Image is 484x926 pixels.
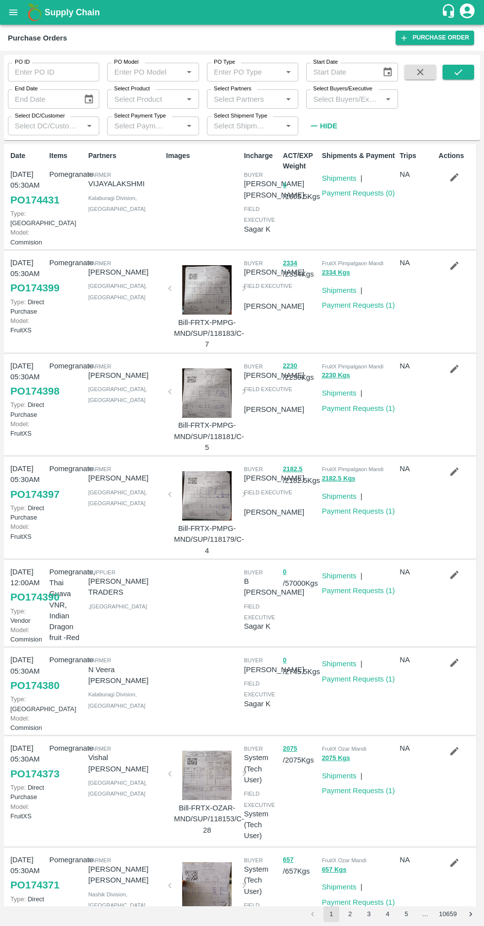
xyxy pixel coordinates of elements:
a: Payment Requests (1) [322,787,395,795]
label: PO ID [15,58,30,66]
p: VIJAYALAKSHMI [88,178,162,189]
span: [GEOGRAPHIC_DATA] , [GEOGRAPHIC_DATA] [88,386,147,403]
span: Type: [10,298,26,306]
p: [PERSON_NAME] [244,664,304,675]
p: Pomegranate [49,743,84,754]
input: End Date [8,89,76,108]
span: Farmer [88,857,111,863]
p: [PERSON_NAME] [244,267,304,278]
p: [DATE] 05:30AM [10,361,45,383]
span: FruitX Pimpalgaon Mandi [322,260,384,266]
span: Farmer [88,260,111,266]
button: 2182.5 Kgs [322,473,356,484]
p: NA [400,654,435,665]
p: [PERSON_NAME] [244,473,304,483]
p: [DATE] 05:30AM [10,654,45,677]
p: Bill-FRTX-PMPG-MND/SUP/118181/C-5 [174,420,240,453]
p: Direct Purchase [10,297,45,316]
div: | [357,384,363,399]
p: / 657 Kgs [283,854,318,877]
p: [DATE] 05:30AM [10,743,45,765]
span: Farmer [88,746,111,752]
p: Shipments & Payment [322,151,396,161]
input: Select Product [110,92,179,105]
input: Select Shipment Type [210,120,266,132]
a: Payment Requests (1) [322,898,395,906]
span: field executive [244,791,275,807]
span: field executive [244,604,275,620]
button: Go to page 3 [361,906,377,922]
a: Payment Requests (1) [322,507,395,515]
a: Supply Chain [44,5,441,19]
label: Start Date [313,58,338,66]
p: FruitXS [10,802,45,821]
p: NA [400,169,435,180]
button: Go to page 2 [342,906,358,922]
span: Type: [10,210,26,217]
button: Go to page 10659 [436,906,460,922]
p: Incharge [244,151,279,161]
span: buyer [244,857,263,863]
button: 2075 [283,743,297,755]
input: Select Buyers/Executive [309,92,378,105]
span: Farmer [88,172,111,178]
a: Shipments [322,883,357,891]
button: Go to page 5 [399,906,414,922]
button: 2182.5 [283,464,303,475]
input: Enter PO Model [110,66,179,79]
div: customer-support [441,3,458,21]
p: [PERSON_NAME] [244,507,304,518]
div: | [357,766,363,781]
p: / 1605.5 Kgs [283,179,318,202]
button: Open [183,66,196,79]
p: [PERSON_NAME] [244,370,304,381]
button: 657 [283,854,294,866]
a: PO174380 [10,677,59,694]
p: B [PERSON_NAME] [244,576,304,598]
span: Model: [10,715,29,722]
p: [PERSON_NAME] [PERSON_NAME] [244,178,304,201]
p: NA [400,257,435,268]
p: Direct Purchase [10,894,45,913]
label: Select Partners [214,85,251,93]
a: Shipments [322,389,357,397]
span: buyer [244,363,263,369]
button: Go to next page [463,906,479,922]
input: Select DC/Customer [11,120,80,132]
p: [DATE] 05:30AM [10,169,45,191]
p: / 2230 Kgs [283,361,318,383]
div: | [357,566,363,581]
span: Model: [10,420,29,428]
p: [PERSON_NAME] [244,404,304,415]
p: System (Tech User) [244,808,279,842]
span: [GEOGRAPHIC_DATA] , [GEOGRAPHIC_DATA] [88,489,147,506]
label: Select Buyers/Executive [313,85,372,93]
strong: Hide [320,122,337,130]
span: buyer [244,466,263,472]
span: field executive [244,489,292,495]
button: Open [183,120,196,132]
button: Open [83,120,96,132]
a: PO174397 [10,485,59,503]
button: 2230 [283,361,297,372]
p: Direct Purchase [10,400,45,419]
p: Pomegranate, Thai Guava VNR, Indian Dragon fruit -Red [49,566,84,644]
p: / 2334 Kgs [283,257,318,280]
span: Farmer [88,466,111,472]
span: , [GEOGRAPHIC_DATA] [88,604,147,609]
span: Kalaburagi Division , [GEOGRAPHIC_DATA] [88,195,146,212]
p: [DATE] 05:30AM [10,854,45,877]
p: FruitXS [10,419,45,438]
a: Payment Requests (1) [322,301,395,309]
p: Pomegranate [49,169,84,180]
a: Payment Requests (1) [322,404,395,412]
p: / 2182.5 Kgs [283,463,318,486]
a: Shipments [322,286,357,294]
span: [GEOGRAPHIC_DATA] , [GEOGRAPHIC_DATA] [88,283,147,300]
div: | [357,878,363,892]
label: PO Type [214,58,235,66]
a: Shipments [322,572,357,580]
span: buyer [244,657,263,663]
span: Nashik Division , [GEOGRAPHIC_DATA] [88,891,146,908]
p: FruitXS [10,522,45,541]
